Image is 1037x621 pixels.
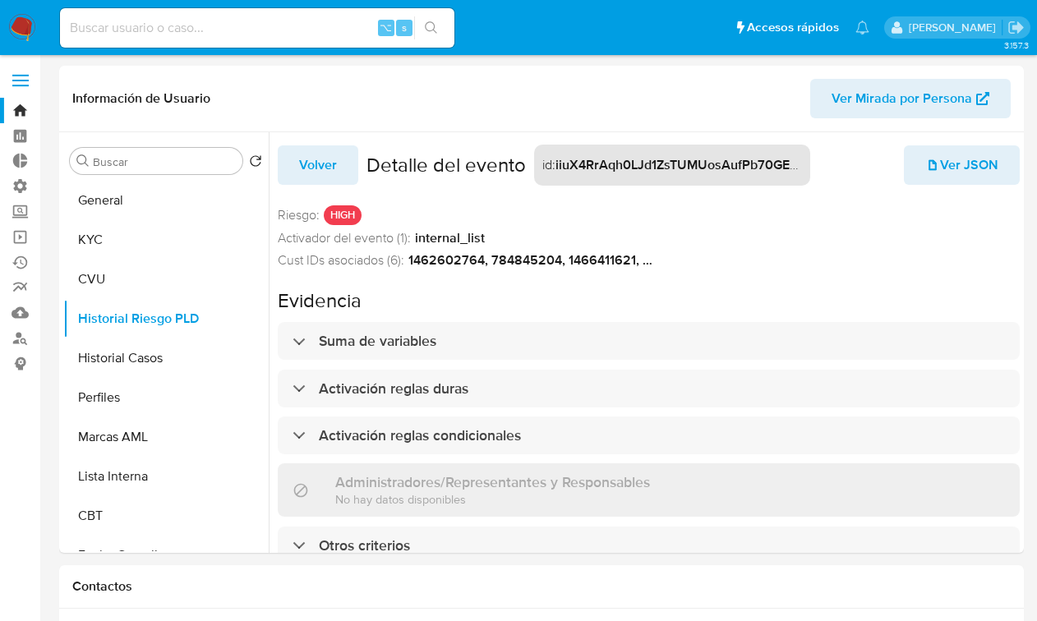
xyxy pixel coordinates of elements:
[72,578,1011,595] h1: Contactos
[335,473,650,491] h3: Administradores/Representantes y Responsables
[278,527,1020,564] div: Otros criterios
[904,145,1020,185] button: Ver JSON
[63,260,269,299] button: CVU
[299,147,337,183] span: Volver
[542,156,555,174] span: id :
[249,154,262,172] button: Volver al orden por defecto
[63,378,269,417] button: Perfiles
[278,416,1020,454] div: Activación reglas condicionales
[414,16,448,39] button: search-icon
[1007,19,1025,36] a: Salir
[76,154,90,168] button: Buscar
[319,426,521,444] h3: Activación reglas condicionales
[402,20,407,35] span: s
[93,154,236,169] input: Buscar
[278,206,320,224] span: Riesgo :
[63,457,269,496] button: Lista Interna
[278,463,1020,517] div: Administradores/Representantes y ResponsablesNo hay datos disponibles
[60,17,454,39] input: Buscar usuario o caso...
[408,251,655,269] strong: 1462602764, 784845204, 1466411621, 1470385376, 1441247475, 1319982216
[832,79,972,118] span: Ver Mirada por Persona
[380,20,392,35] span: ⌥
[278,229,411,247] span: Activador del evento (1):
[278,322,1020,360] div: Suma de variables
[278,370,1020,407] div: Activación reglas duras
[63,220,269,260] button: KYC
[63,536,269,575] button: Fecha Compliant
[366,153,526,177] h2: Detalle del evento
[335,491,650,507] p: No hay datos disponibles
[63,417,269,457] button: Marcas AML
[319,536,410,554] h3: Otros criterios
[319,332,436,350] h3: Suma de variables
[855,21,869,34] a: Notificaciones
[278,288,1020,313] h2: Evidencia
[63,181,269,220] button: General
[278,251,404,269] span: Cust IDs asociados (6):
[63,338,269,378] button: Historial Casos
[324,205,362,225] p: HIGH
[925,147,998,183] span: Ver JSON
[415,229,485,247] strong: internal_list
[319,379,468,398] h3: Activación reglas duras
[909,20,1002,35] p: federico.luaces@mercadolibre.com
[278,145,358,185] button: Volver
[810,79,1011,118] button: Ver Mirada por Persona
[63,496,269,536] button: CBT
[63,299,269,338] button: Historial Riesgo PLD
[72,90,210,107] h1: Información de Usuario
[747,19,839,36] span: Accesos rápidos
